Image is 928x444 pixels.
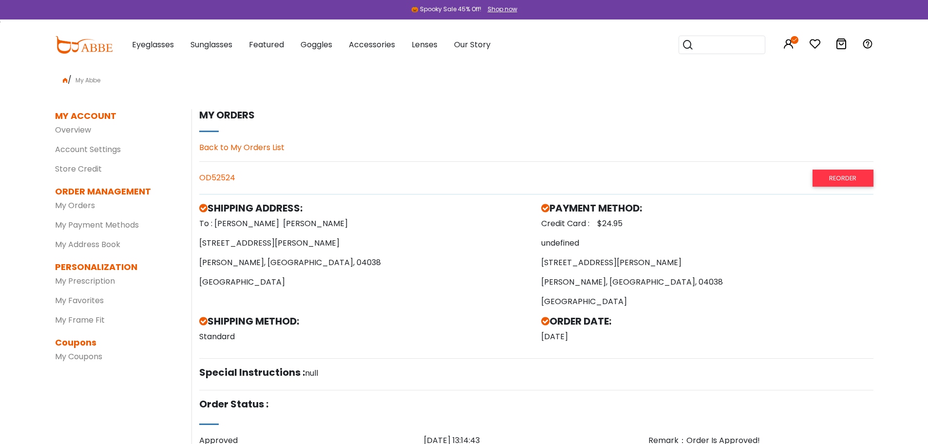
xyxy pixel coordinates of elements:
span: Eyeglasses [132,39,174,50]
div: / [55,70,873,86]
a: Shop now [483,5,517,13]
a: Back to My Orders List [199,142,284,153]
p: [STREET_ADDRESS][PERSON_NAME] [199,237,531,249]
div: Shop now [488,5,517,14]
a: My Payment Methods [55,219,139,231]
div: OD52524 [199,170,873,186]
p: [PERSON_NAME], [GEOGRAPHIC_DATA], 04038 [199,257,531,269]
span: Standard [199,331,235,342]
a: My Favorites [55,295,104,306]
a: Overview [55,124,91,135]
h5: ORDER DATE: [541,315,873,327]
h5: Order Status : [199,398,268,410]
dt: PERSONALIZATION [55,260,177,273]
span: Accessories [349,39,395,50]
span: Lenses [412,39,437,50]
a: Store Credit [55,163,102,174]
p: [PERSON_NAME], [GEOGRAPHIC_DATA], 04038 [541,276,873,288]
span: Our Story [454,39,491,50]
h5: PAYMENT METHOD: [541,202,873,214]
p: [STREET_ADDRESS][PERSON_NAME] [541,257,873,269]
span: My Abbe [72,76,104,84]
a: My Orders [55,200,95,211]
dt: MY ACCOUNT [55,109,116,122]
a: My Coupons [55,351,102,362]
p: undefined [541,237,873,249]
h5: Special Instructions : [199,367,305,378]
p: [GEOGRAPHIC_DATA] [199,276,531,288]
p: Credit Card : $24.95 [541,218,873,230]
a: Reorder [813,170,873,187]
span: [PERSON_NAME] [279,218,348,229]
h5: SHIPPING ADDRESS: [199,202,531,214]
h5: SHIPPING METHOD: [199,315,531,327]
a: My Prescription [55,275,115,287]
span: Featured [249,39,284,50]
a: Account Settings [55,144,121,155]
dt: Coupons [55,336,177,349]
a: My Frame Fit [55,314,105,326]
img: home.png [63,78,68,83]
p: [GEOGRAPHIC_DATA] [541,296,873,308]
dt: ORDER MANAGEMENT [55,185,177,198]
p: To : [PERSON_NAME] [199,218,531,230]
div: 🎃 Spooky Sale 45% Off! [411,5,481,14]
h5: My orders [199,109,873,121]
span: Sunglasses [190,39,232,50]
p: [DATE] [541,331,873,343]
a: My Address Book [55,239,120,250]
img: abbeglasses.com [55,36,113,54]
span: Goggles [301,39,332,50]
span: null [305,367,318,379]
